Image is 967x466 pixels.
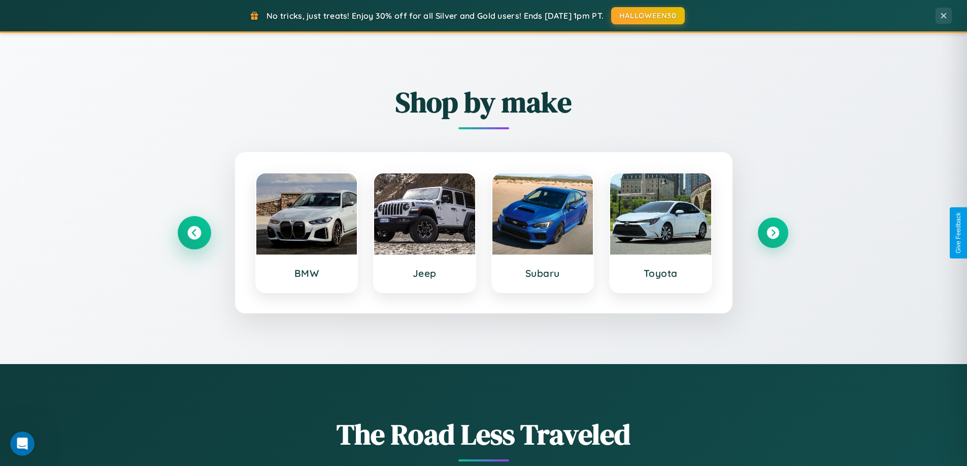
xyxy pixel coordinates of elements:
[266,267,347,279] h3: BMW
[503,267,583,279] h3: Subaru
[620,267,701,279] h3: Toyota
[266,11,604,21] span: No tricks, just treats! Enjoy 30% off for all Silver and Gold users! Ends [DATE] 1pm PT.
[179,415,788,454] h1: The Road Less Traveled
[384,267,465,279] h3: Jeep
[10,432,35,456] iframe: Intercom live chat
[179,83,788,122] h2: Shop by make
[611,7,685,24] button: HALLOWEEN30
[955,212,962,254] div: Give Feedback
